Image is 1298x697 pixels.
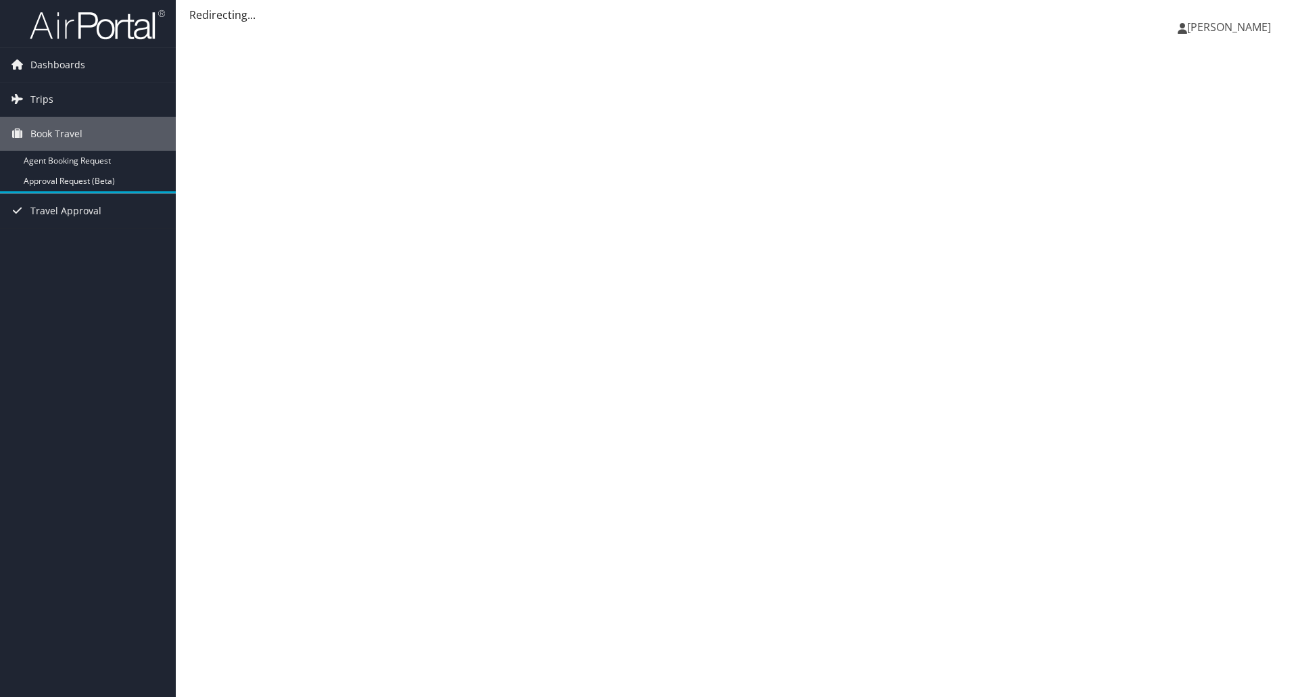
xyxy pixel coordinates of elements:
[30,194,101,228] span: Travel Approval
[30,82,53,116] span: Trips
[1178,7,1284,47] a: [PERSON_NAME]
[30,9,165,41] img: airportal-logo.png
[189,7,1284,23] div: Redirecting...
[30,48,85,82] span: Dashboards
[1187,20,1271,34] span: [PERSON_NAME]
[30,117,82,151] span: Book Travel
